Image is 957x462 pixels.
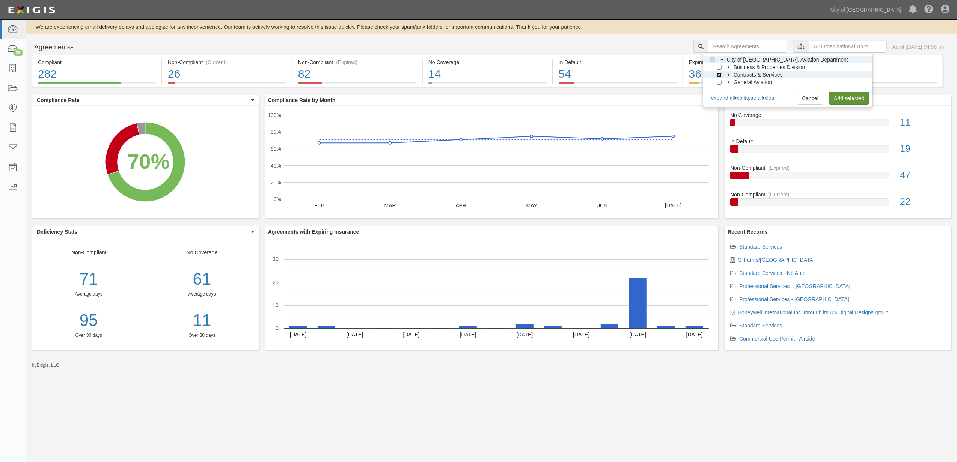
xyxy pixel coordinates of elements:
div: In Default [559,58,677,66]
text: FEB [314,202,324,208]
a: Non-Compliant(Expired)82 [292,82,422,88]
a: No Coverage11 [730,111,945,138]
b: Agreements with Expiring Insurance [268,229,359,235]
div: (Expired) [769,164,790,172]
a: G-Farms/[GEOGRAPHIC_DATA] [738,257,815,263]
text: 20 [273,279,279,285]
text: APR [455,202,466,208]
a: Commercial Use Permit - Airside [739,336,815,342]
div: Non-Compliant [725,191,951,198]
text: 20% [271,179,281,185]
button: Deficiency Stats [32,226,259,237]
text: [DATE] [347,331,363,337]
a: In Default54 [553,82,683,88]
div: 282 [38,66,156,82]
a: Non-Compliant(Expired)47 [730,164,945,191]
text: [DATE] [403,331,420,337]
div: Over 30 days [151,332,253,339]
div: 19 [894,142,951,156]
text: MAR [384,202,396,208]
div: 16 [819,66,937,82]
a: Add selected [829,92,869,105]
svg: A chart. [32,106,258,218]
div: (Expired) [336,58,357,66]
b: Compliance Rate by Month [268,97,336,103]
text: [DATE] [573,331,589,337]
svg: A chart. [265,106,718,218]
span: Compliance Rate [37,96,249,104]
button: Agreements [32,40,88,55]
a: Standard Services [739,244,782,250]
text: [DATE] [630,331,646,337]
div: • • [711,94,776,102]
div: 47 [894,169,951,182]
div: Expiring Insurance [689,58,807,66]
div: 61 [151,267,253,291]
a: Honeywell International Inc. through its US Digital Designs group [738,309,889,315]
div: In Default [725,138,951,145]
div: 11 [894,116,951,129]
div: No Coverage [145,249,258,339]
input: Search Agreements [708,40,787,53]
a: 11 [151,309,253,332]
text: 80% [271,129,281,135]
text: MAY [526,202,537,208]
div: 14 [428,66,547,82]
div: 70% [127,147,169,177]
span: Contracts & Services [734,72,783,78]
div: (Current) [206,58,227,66]
text: [DATE] [665,202,681,208]
div: Pending Review [819,58,937,66]
input: All Organizational Units [809,40,887,53]
div: Non-Compliant (Current) [168,58,286,66]
a: Exigis, LLC [37,363,59,368]
text: 0% [274,196,281,202]
a: Non-Compliant(Current)22 [730,191,945,212]
div: Over 30 days [32,332,145,339]
text: 0 [276,325,279,331]
svg: A chart. [265,237,718,350]
div: Non-Compliant [725,164,951,172]
div: 82 [298,66,416,82]
span: City of [GEOGRAPHIC_DATA], Aviation Department [727,57,848,63]
a: clear [765,95,776,101]
text: 60% [271,146,281,152]
div: No Coverage [428,58,547,66]
button: Compliance Rate [32,95,259,105]
text: [DATE] [460,331,476,337]
a: No Coverage14 [423,82,552,88]
a: Professional Services - [GEOGRAPHIC_DATA] [739,296,849,302]
div: 36 [689,66,807,82]
div: Non-Compliant [32,249,145,339]
i: Help Center - Complianz [924,5,933,14]
a: collapse all [737,95,763,101]
b: Recent Records [728,229,768,235]
a: In Default19 [730,138,945,164]
span: Deficiency Stats [37,228,249,235]
div: 71 [32,267,145,291]
span: Business & Properties Division [734,64,805,70]
text: 30 [273,256,279,262]
a: expand all [711,95,735,101]
div: 28 [13,49,23,56]
div: 54 [559,66,677,82]
div: 26 [168,66,286,82]
a: Cancel [797,92,823,105]
a: 95 [32,309,145,332]
div: (Current) [769,191,790,198]
a: Pending Review16 [814,82,943,88]
text: 100% [268,112,281,118]
div: Compliant [38,58,156,66]
div: Average days [32,291,145,297]
img: logo-5460c22ac91f19d4615b14bd174203de0afe785f0fc80cf4dbbc73dc1793850b.png [6,3,57,17]
div: No Coverage [725,111,951,119]
small: by [32,362,59,369]
div: We are experiencing email delivery delays and apologize for any inconvenience. Our team is active... [26,23,957,31]
text: [DATE] [516,331,533,337]
a: Expiring Insurance36 [683,82,813,88]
